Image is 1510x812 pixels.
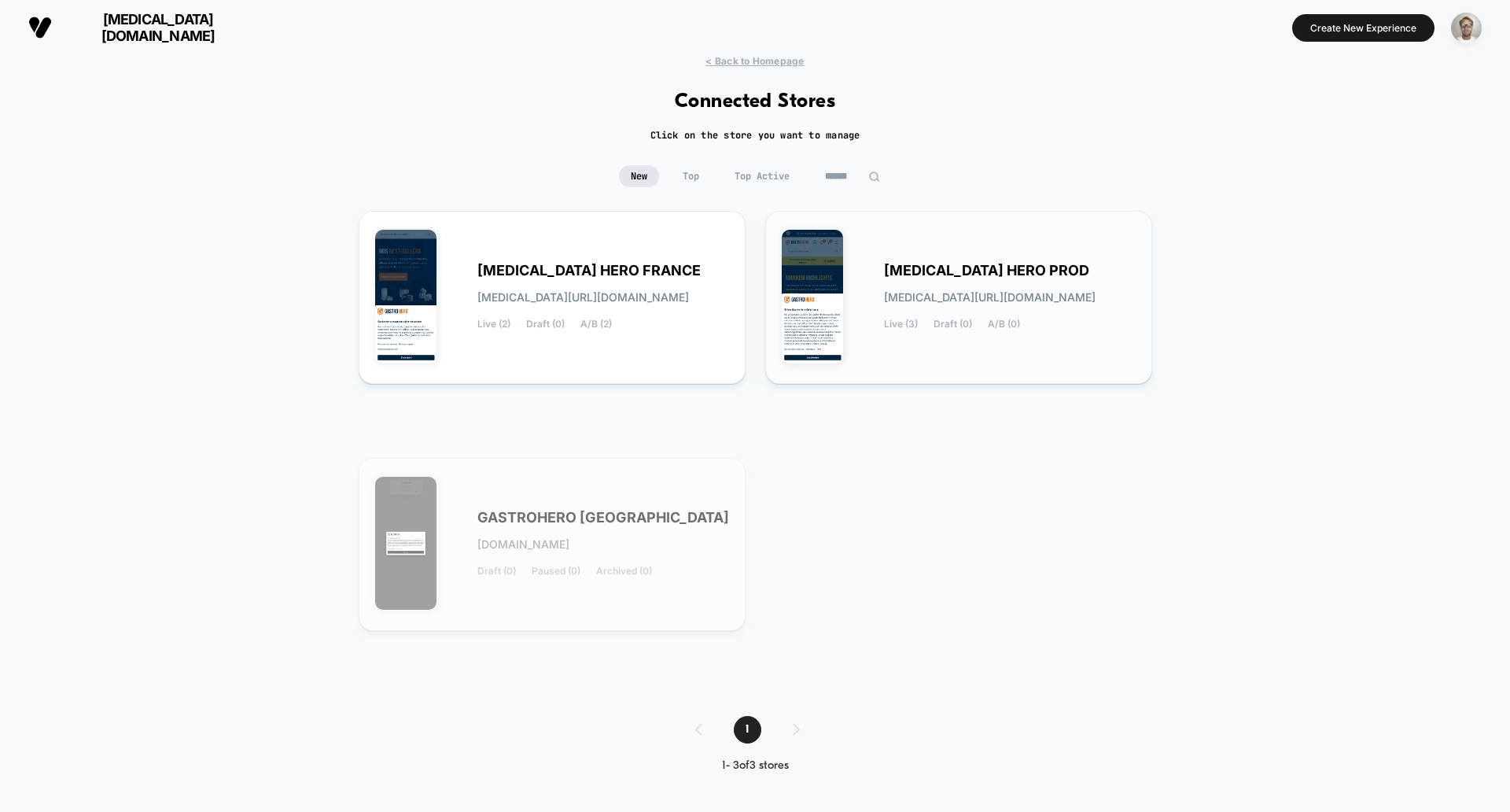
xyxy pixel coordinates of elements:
img: GASTRO_HERO_FRANCE [375,230,437,364]
span: Live (3) [884,319,918,330]
span: [MEDICAL_DATA] HERO PROD [884,265,1089,276]
span: Top [671,165,711,187]
button: Create New Experience [1292,14,1434,42]
span: A/B (0) [988,319,1020,330]
span: Live (2) [477,319,510,330]
img: ppic [1451,13,1482,43]
span: GASTROHERO [GEOGRAPHIC_DATA] [477,512,729,523]
span: 1 [734,716,761,744]
span: A/B (2) [580,319,612,330]
h2: Click on the store you want to manage [650,129,860,142]
span: [MEDICAL_DATA][URL][DOMAIN_NAME] [884,292,1096,303]
span: Top Active [723,165,801,187]
span: Archived (0) [596,566,652,577]
span: [MEDICAL_DATA][DOMAIN_NAME] [64,11,252,44]
span: Draft (0) [477,566,516,577]
span: [DOMAIN_NAME] [477,539,569,550]
img: Visually logo [28,16,52,39]
span: Paused (0) [532,566,580,577]
span: [MEDICAL_DATA][URL][DOMAIN_NAME] [477,292,689,303]
span: Draft (0) [934,319,972,330]
span: < Back to Homepage [705,55,804,67]
img: edit [868,171,880,183]
button: ppic [1446,12,1486,44]
img: GASTROHERO_GERMANY [375,477,437,611]
span: New [619,165,659,187]
img: GASTRO_HERO_PROD [782,230,844,364]
span: Draft (0) [526,319,565,330]
span: [MEDICAL_DATA] HERO FRANCE [477,265,701,276]
button: [MEDICAL_DATA][DOMAIN_NAME] [24,10,257,45]
div: 1 - 3 of 3 stores [679,759,831,773]
h1: Connected Stores [675,90,836,113]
